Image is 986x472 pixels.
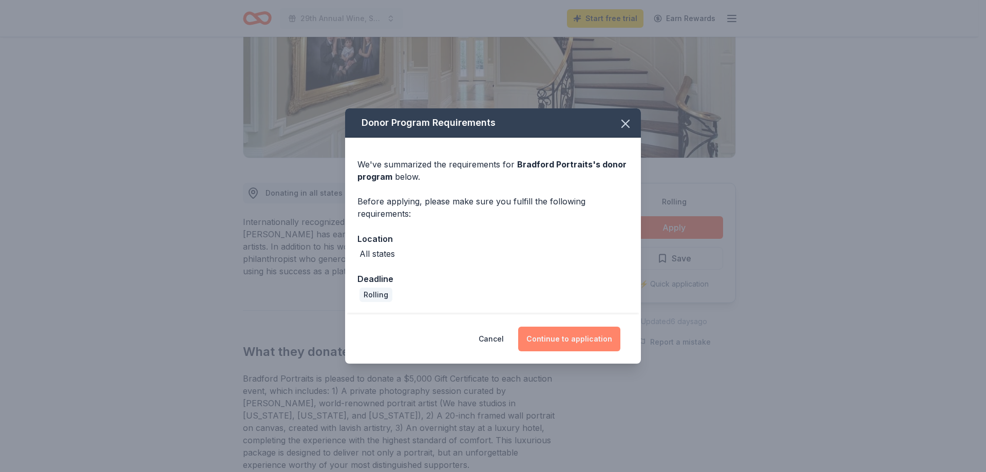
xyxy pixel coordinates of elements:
[357,195,629,220] div: Before applying, please make sure you fulfill the following requirements:
[357,232,629,246] div: Location
[479,327,504,351] button: Cancel
[359,288,392,302] div: Rolling
[357,272,629,286] div: Deadline
[359,248,395,260] div: All states
[357,158,629,183] div: We've summarized the requirements for below.
[518,327,620,351] button: Continue to application
[345,108,641,138] div: Donor Program Requirements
